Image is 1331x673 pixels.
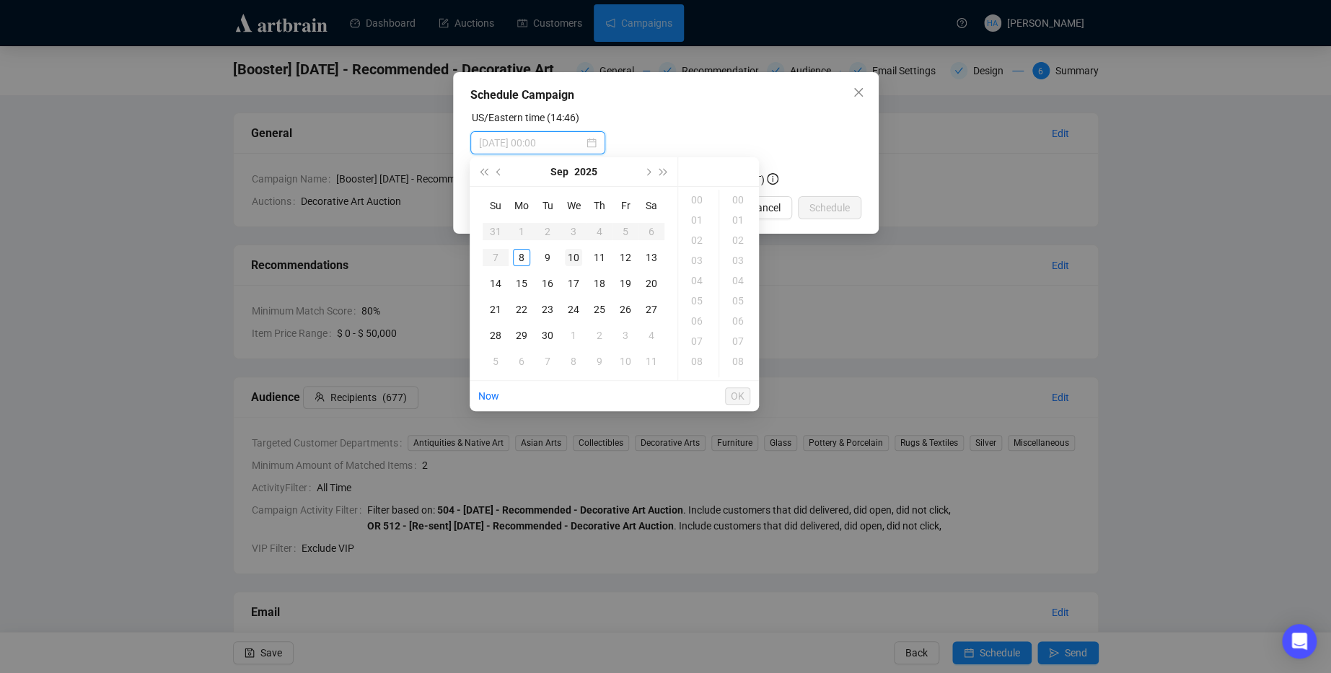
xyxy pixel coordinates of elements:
div: 1 [513,223,530,240]
div: 8 [565,353,582,370]
div: 06 [681,311,716,331]
td: 2025-10-07 [535,348,561,374]
div: 11 [643,353,660,370]
th: Mo [509,193,535,219]
div: 12 [617,249,634,266]
div: 17 [565,275,582,292]
div: 02 [722,230,757,250]
div: 4 [643,327,660,344]
div: 27 [643,301,660,318]
button: Next year (Control + right) [656,157,672,186]
th: Tu [535,193,561,219]
span: close [853,87,864,98]
td: 2025-10-03 [612,322,638,348]
td: 2025-10-08 [561,348,587,374]
div: Open Intercom Messenger [1282,624,1317,659]
div: 3 [565,223,582,240]
div: 05 [681,291,716,311]
td: 2025-09-02 [535,219,561,245]
button: Last year (Control + left) [475,157,491,186]
div: 15 [513,275,530,292]
td: 2025-09-15 [509,270,535,296]
button: Choose a year [574,157,597,186]
td: 2025-09-21 [483,296,509,322]
td: 2025-10-04 [638,322,664,348]
span: info-circle [767,173,778,185]
div: 00 [681,190,716,210]
th: Sa [638,193,664,219]
td: 2025-09-12 [612,245,638,270]
div: 2 [539,223,556,240]
button: OK [725,387,750,405]
div: 1 [565,327,582,344]
div: 05 [722,291,757,311]
div: 11 [591,249,608,266]
td: 2025-09-28 [483,322,509,348]
div: 10 [617,353,634,370]
div: 08 [681,351,716,371]
td: 2025-09-07 [483,245,509,270]
div: 6 [643,223,660,240]
div: 7 [487,249,504,266]
div: 19 [617,275,634,292]
button: Cancel [739,196,792,219]
div: 10 [565,249,582,266]
td: 2025-09-20 [638,270,664,296]
div: 03 [681,250,716,270]
td: 2025-09-27 [638,296,664,322]
div: 13 [643,249,660,266]
div: 3 [617,327,634,344]
div: 4 [591,223,608,240]
div: 8 [513,249,530,266]
td: 2025-09-08 [509,245,535,270]
button: Previous month (PageUp) [491,157,507,186]
div: 18 [591,275,608,292]
div: 9 [591,353,608,370]
td: 2025-09-30 [535,322,561,348]
td: 2025-10-09 [587,348,612,374]
div: 02 [681,230,716,250]
td: 2025-10-02 [587,322,612,348]
td: 2025-09-11 [587,245,612,270]
div: 22 [513,301,530,318]
button: Next month (PageDown) [639,157,655,186]
button: Choose a month [550,157,568,186]
td: 2025-09-01 [509,219,535,245]
div: 08 [722,351,757,371]
td: 2025-09-09 [535,245,561,270]
th: Fr [612,193,638,219]
div: 04 [681,270,716,291]
td: 2025-09-10 [561,245,587,270]
td: 2025-09-17 [561,270,587,296]
td: 2025-09-06 [638,219,664,245]
td: 2025-09-22 [509,296,535,322]
div: Schedule Campaign [470,87,861,104]
td: 2025-09-26 [612,296,638,322]
td: 2025-10-11 [638,348,664,374]
td: 2025-10-10 [612,348,638,374]
td: 2025-09-23 [535,296,561,322]
div: 29 [513,327,530,344]
div: 03 [722,250,757,270]
div: 7 [539,353,556,370]
td: 2025-09-19 [612,270,638,296]
div: 31 [487,223,504,240]
div: 6 [513,353,530,370]
div: 9 [539,249,556,266]
div: 21 [487,301,504,318]
td: 2025-09-13 [638,245,664,270]
td: 2025-09-14 [483,270,509,296]
div: 07 [722,331,757,351]
div: 01 [722,210,757,230]
a: Now [478,390,499,402]
div: 14 [487,275,504,292]
div: 09 [681,371,716,392]
input: Select date [479,135,584,151]
div: 28 [487,327,504,344]
td: 2025-10-06 [509,348,535,374]
div: 06 [722,311,757,331]
td: 2025-09-25 [587,296,612,322]
td: 2025-10-01 [561,322,587,348]
button: Close [847,81,870,104]
td: 2025-09-16 [535,270,561,296]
